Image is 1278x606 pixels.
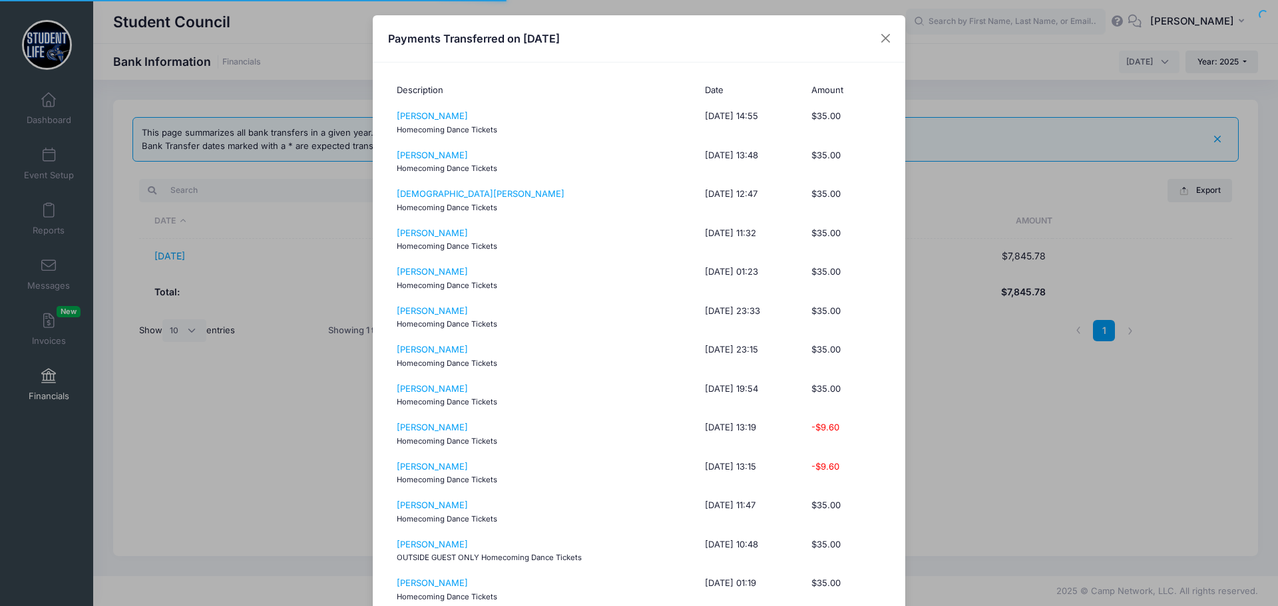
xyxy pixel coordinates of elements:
[397,383,468,394] a: [PERSON_NAME]
[805,376,890,415] td: $35.00
[805,142,890,182] td: $35.00
[397,266,468,277] a: [PERSON_NAME]
[397,344,468,355] a: [PERSON_NAME]
[699,259,805,298] td: [DATE] 01:23
[699,492,805,531] td: [DATE] 11:47
[397,539,468,549] a: [PERSON_NAME]
[805,220,890,259] td: $35.00
[397,319,497,329] small: Homecoming Dance Tickets
[699,142,805,182] td: [DATE] 13:48
[699,414,805,454] td: [DATE] 13:19
[397,305,468,316] a: [PERSON_NAME]
[397,436,497,446] small: Homecoming Dance Tickets
[397,577,468,588] a: [PERSON_NAME]
[397,514,497,524] small: Homecoming Dance Tickets
[397,500,468,510] a: [PERSON_NAME]
[805,454,890,493] td: -$9.60
[699,531,805,571] td: [DATE] 10:48
[805,337,890,376] td: $35.00
[699,77,805,103] th: Date
[805,531,890,571] td: $35.00
[397,164,497,173] small: Homecoming Dance Tickets
[397,227,468,238] a: [PERSON_NAME]
[699,454,805,493] td: [DATE] 13:15
[397,553,582,562] small: OUTSIDE GUEST ONLY Homecoming Dance Tickets
[699,181,805,220] td: [DATE] 12:47
[699,337,805,376] td: [DATE] 23:15
[805,492,890,531] td: $35.00
[397,359,497,368] small: Homecoming Dance Tickets
[397,397,497,406] small: Homecoming Dance Tickets
[397,281,497,290] small: Homecoming Dance Tickets
[805,77,890,103] th: Amount
[397,188,564,199] a: [DEMOGRAPHIC_DATA][PERSON_NAME]
[699,298,805,337] td: [DATE] 23:33
[397,150,468,160] a: [PERSON_NAME]
[699,220,805,259] td: [DATE] 11:32
[388,77,699,103] th: Description
[699,103,805,142] td: [DATE] 14:55
[805,414,890,454] td: -$9.60
[805,181,890,220] td: $35.00
[805,298,890,337] td: $35.00
[397,125,497,134] small: Homecoming Dance Tickets
[397,461,468,472] a: [PERSON_NAME]
[805,259,890,298] td: $35.00
[699,376,805,415] td: [DATE] 19:54
[388,31,560,47] h4: Payments Transferred on [DATE]
[397,592,497,601] small: Homecoming Dance Tickets
[397,475,497,484] small: Homecoming Dance Tickets
[397,241,497,251] small: Homecoming Dance Tickets
[805,103,890,142] td: $35.00
[874,27,898,51] button: Close
[397,110,468,121] a: [PERSON_NAME]
[397,203,497,212] small: Homecoming Dance Tickets
[397,422,468,432] a: [PERSON_NAME]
